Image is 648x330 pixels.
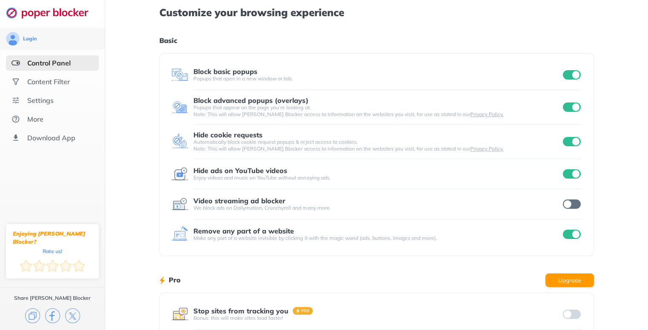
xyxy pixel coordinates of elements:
img: social.svg [12,77,20,86]
div: Control Panel [27,59,71,67]
img: settings.svg [12,96,20,105]
img: facebook.svg [45,308,60,323]
img: x.svg [65,308,80,323]
button: Upgrade [545,273,594,287]
a: Privacy Policy. [470,145,503,152]
div: We block ads on Dailymotion, Crunchyroll and many more [193,205,561,211]
img: pro-badge.svg [293,307,313,315]
h1: Customize your browsing experience [159,7,593,18]
div: More [27,115,43,123]
img: avatar.svg [6,32,20,46]
div: Hide ads on YouTube videos [193,167,287,174]
div: Enjoying [PERSON_NAME] Blocker? [13,230,92,246]
img: logo-webpage.svg [6,7,98,19]
div: Popups that appear on the page you’re looking at. Note: This will allow [PERSON_NAME] Blocker acc... [193,104,561,118]
img: lighting bolt [159,275,165,285]
img: download-app.svg [12,134,20,142]
img: copy.svg [25,308,40,323]
img: feature icon [171,165,188,182]
div: Block basic popups [193,68,257,75]
div: Remove any part of a website [193,227,294,235]
div: Login [23,35,37,42]
div: Stop sites from tracking you [193,307,288,315]
div: Rate us! [43,249,62,253]
a: Privacy Policy. [470,111,503,117]
img: feature icon [171,99,188,116]
img: feature icon [171,66,188,83]
div: Make any part of a website invisible by clicking it with the magic wand (ads, buttons, images and... [193,235,561,242]
img: feature icon [171,306,188,323]
h1: Pro [169,274,181,285]
div: Block advanced popups (overlays) [193,97,308,104]
img: feature icon [171,196,188,213]
img: features-selected.svg [12,59,20,67]
div: Download App [27,134,75,142]
div: Settings [27,96,54,105]
img: about.svg [12,115,20,123]
img: feature icon [171,226,188,243]
h1: Basic [159,35,593,46]
div: Popups that open in a new window or tab. [193,75,561,82]
div: Share [PERSON_NAME] Blocker [14,295,91,302]
div: Enjoy videos and music on YouTube without annoying ads. [193,174,561,181]
div: Bonus: this will make sites load faster! [193,315,561,321]
div: Automatically block cookie request popups & reject access to cookies. Note: This will allow [PERS... [193,139,561,152]
div: Hide cookie requests [193,131,262,139]
img: feature icon [171,133,188,150]
div: Content Filter [27,77,70,86]
div: Video streaming ad blocker [193,197,285,205]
